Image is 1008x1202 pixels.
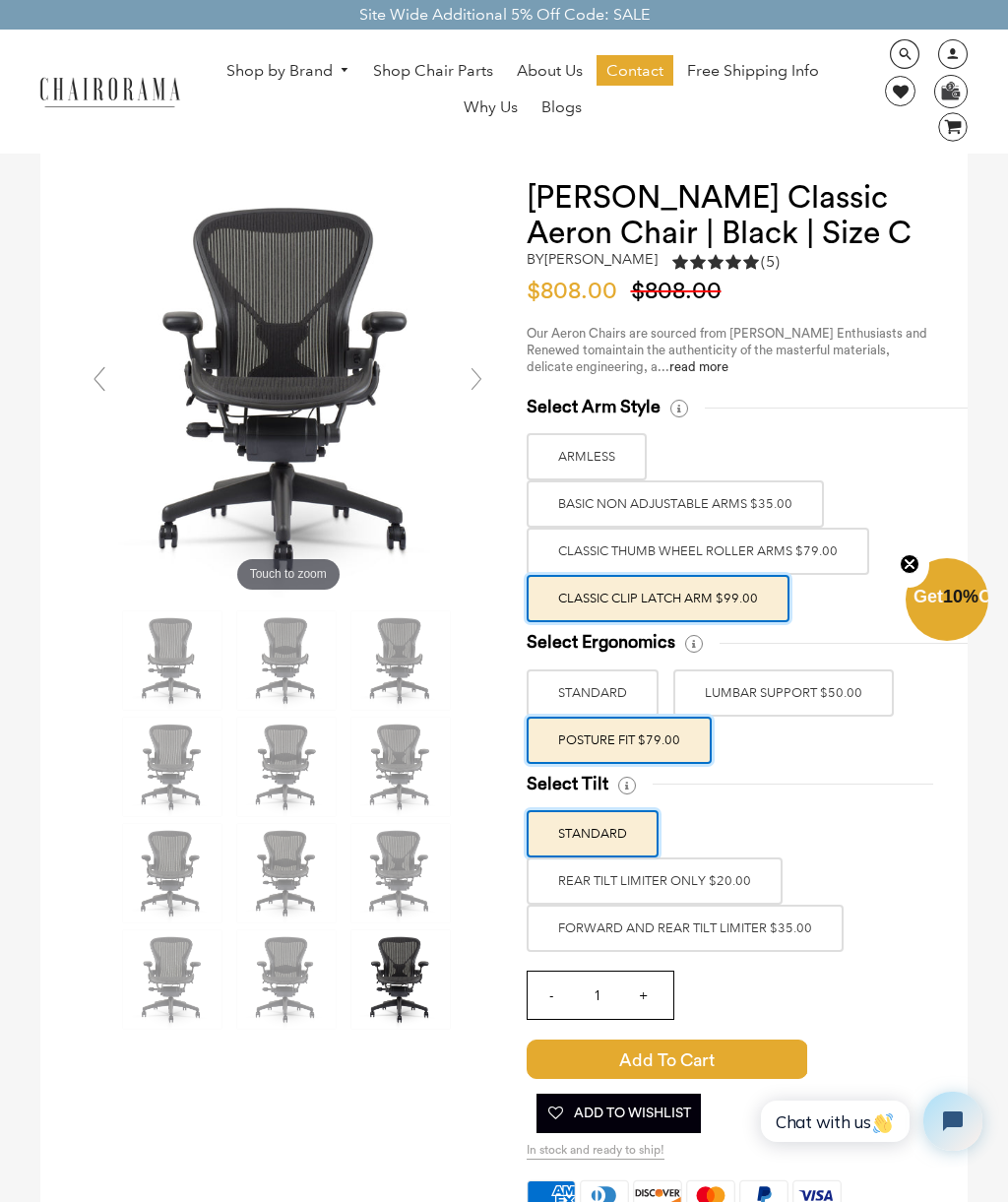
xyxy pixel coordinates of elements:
span: Select Tilt [527,773,608,795]
label: Classic Clip Latch Arm $99.00 [527,575,789,622]
h2: by [527,251,658,268]
label: FORWARD AND REAR TILT LIMITER $35.00 [527,905,844,952]
span: In stock and ready to ship! [527,1143,664,1160]
span: 10% [943,587,978,606]
img: Herman Miller Classic Aeron Chair | Black | Size C - chairorama [351,611,450,710]
input: + [620,972,667,1019]
a: Blogs [532,92,592,123]
span: $808.00 [527,280,627,303]
div: Get10%OffClose teaser [906,560,988,643]
span: Select Ergonomics [527,631,675,654]
button: Add To Wishlist [536,1094,701,1133]
label: Classic Thumb Wheel Roller Arms $79.00 [527,528,869,575]
a: Shop by Brand [217,56,360,87]
div: 5.0 rating (5 votes) [672,251,780,273]
label: LUMBAR SUPPORT $50.00 [673,669,894,717]
label: STANDARD [527,669,659,717]
iframe: Tidio Chat [739,1075,999,1168]
span: Select Arm Style [527,396,661,418]
img: Herman Miller Classic Aeron Chair | Black | Size C - chairorama [237,930,336,1029]
img: Herman Miller Classic Aeron Chair | Black | Size C - chairorama [237,611,336,710]
button: Add to Cart [527,1040,808,1079]
img: Herman Miller Classic Aeron Chair | Black | Size C - chairorama [123,611,221,710]
span: Our Aeron Chairs are sourced from [PERSON_NAME] Enthusiasts and Renewed to [527,327,927,356]
span: $808.00 [631,280,731,303]
span: (5) [761,252,780,273]
img: Herman Miller Classic Aeron Chair | Black | Size C - chairorama [123,718,221,816]
a: Shop Chair Parts [363,55,503,87]
span: Blogs [541,97,582,118]
label: BASIC NON ADJUSTABLE ARMS $35.00 [527,480,824,528]
button: Close teaser [890,542,929,588]
span: maintain the authenticity of the masterful materials, delicate engineering, a... [527,344,890,373]
span: Add To Wishlist [546,1094,691,1133]
a: Free Shipping Info [677,55,829,87]
img: Herman Miller Classic Aeron Chair | Black | Size C - chairorama [351,824,450,922]
img: WhatsApp_Image_2024-07-12_at_16.23.01.webp [935,76,966,105]
img: Herman Miller Classic Aeron Chair | Black | Size C - chairorama [351,930,450,1029]
nav: DesktopNavigation [199,55,848,128]
img: chairorama [31,74,189,108]
span: Why Us [464,97,518,118]
span: Free Shipping Info [687,61,819,82]
a: Touch to zoom [80,378,497,397]
a: About Us [507,55,593,87]
img: Herman Miller Classic Aeron Chair | Black | Size C - chairorama [237,824,336,922]
label: REAR TILT LIMITER ONLY $20.00 [527,857,783,905]
img: Herman Miller Classic Aeron Chair | Black | Size C - chairorama [237,718,336,816]
span: Shop Chair Parts [373,61,493,82]
label: POSTURE FIT $79.00 [527,717,712,764]
img: Herman Miller Classic Aeron Chair | Black | Size C - chairorama [351,718,450,816]
a: Why Us [454,92,528,123]
label: STANDARD [527,810,659,857]
label: ARMLESS [527,433,647,480]
span: Contact [606,61,663,82]
a: Contact [597,55,673,87]
span: About Us [517,61,583,82]
span: Get Off [913,587,1004,606]
h1: [PERSON_NAME] Classic Aeron Chair | Black | Size C [527,180,929,251]
a: 5.0 rating (5 votes) [672,251,780,278]
img: DSC_4337_grande.jpg [80,180,497,598]
input: - [528,972,575,1019]
img: Herman Miller Classic Aeron Chair | Black | Size C - chairorama [123,824,221,922]
a: read more [669,360,728,373]
img: Herman Miller Classic Aeron Chair | Black | Size C - chairorama [123,930,221,1029]
a: [PERSON_NAME] [544,250,658,268]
